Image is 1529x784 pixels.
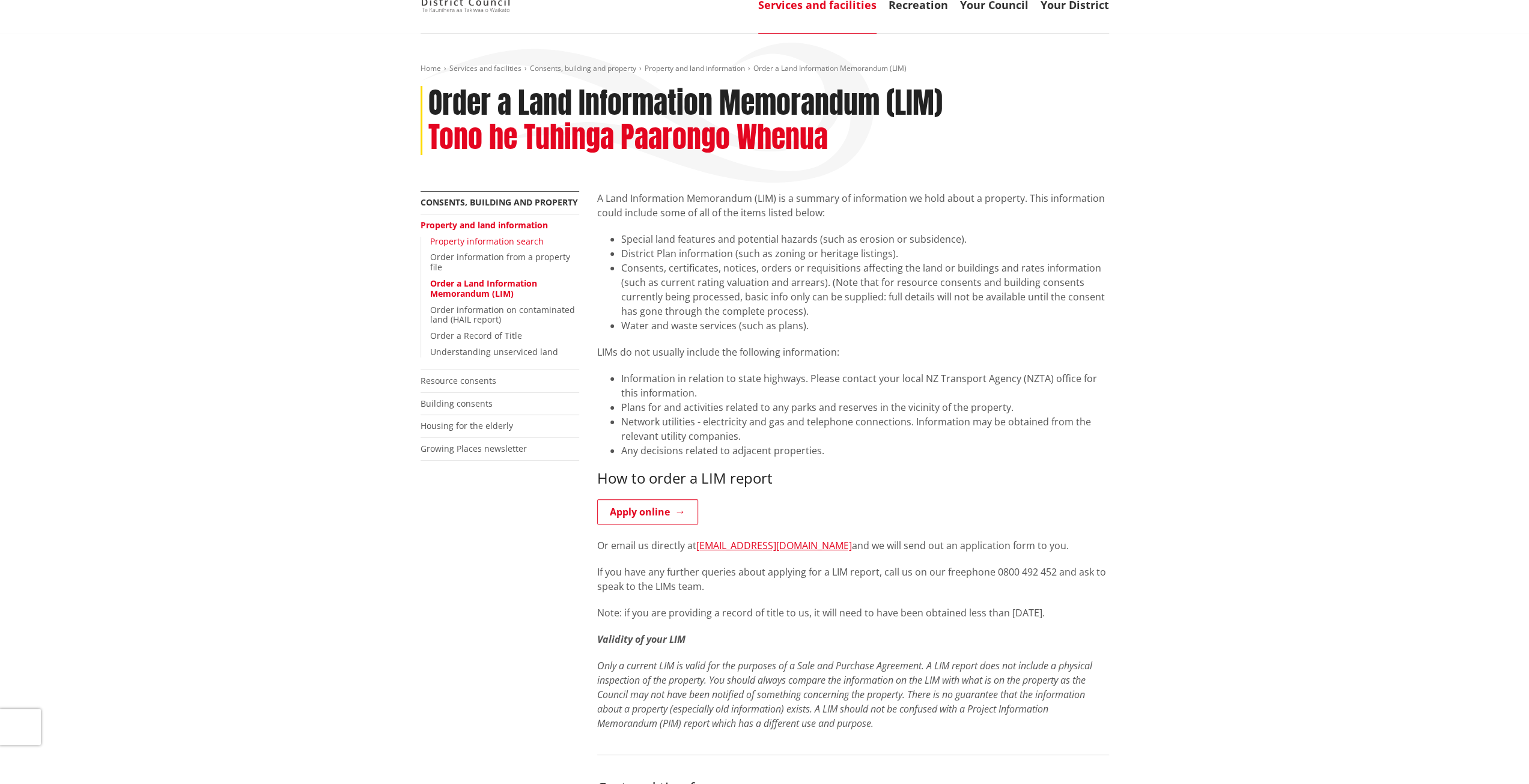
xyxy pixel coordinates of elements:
a: Property information search [430,236,544,247]
p: Or email us directly at and we will send out an application form to you. [597,538,1109,553]
a: Understanding unserviced land [430,346,558,357]
li: Special land features and potential hazards (such as erosion or subsidence). [621,232,1109,246]
li: Information in relation to state highways. Please contact your local NZ Transport Agency (NZTA) o... [621,371,1109,400]
p: LIMs do not usually include the following information: [597,345,1109,359]
a: Order a Land Information Memorandum (LIM) [430,278,537,299]
a: Consents, building and property [530,63,636,73]
a: Order information on contaminated land (HAIL report) [430,304,575,326]
a: Resource consents [421,375,496,386]
li: District Plan information (such as zoning or heritage listings). [621,246,1109,261]
span: Order a Land Information Memorandum (LIM) [753,63,907,73]
a: Property and land information [645,63,745,73]
a: Housing for the elderly [421,420,513,431]
li: Network utilities - electricity and gas and telephone connections. Information may be obtained fr... [621,415,1109,443]
a: Order a Record of Title [430,330,522,341]
p: Note: if you are providing a record of title to us, it will need to have been obtained less than ... [597,606,1109,620]
li: Water and waste services (such as plans). [621,318,1109,333]
h1: Order a Land Information Memorandum (LIM) [428,86,943,121]
a: Apply online [597,499,698,524]
iframe: Messenger Launcher [1474,734,1517,777]
p: If you have any further queries about applying for a LIM report, call us on our freephone 0800 49... [597,565,1109,594]
a: Home [421,63,441,73]
a: Services and facilities [449,63,521,73]
li: Any decisions related to adjacent properties. [621,443,1109,458]
a: Building consents [421,398,493,409]
p: A Land Information Memorandum (LIM) is a summary of information we hold about a property. This in... [597,191,1109,220]
nav: breadcrumb [421,64,1109,74]
em: Only a current LIM is valid for the purposes of a Sale and Purchase Agreement. A LIM report does ... [597,659,1092,730]
li: Plans for and activities related to any parks and reserves in the vicinity of the property. [621,400,1109,415]
li: Consents, certificates, notices, orders or requisitions affecting the land or buildings and rates... [621,261,1109,318]
a: Consents, building and property [421,196,578,208]
h2: Tono he Tuhinga Paarongo Whenua [428,120,828,155]
a: Order information from a property file [430,251,570,273]
a: Growing Places newsletter [421,443,527,454]
a: [EMAIL_ADDRESS][DOMAIN_NAME] [696,539,852,552]
h3: How to order a LIM report [597,470,1109,487]
a: Property and land information [421,219,548,231]
em: Validity of your LIM [597,633,685,646]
